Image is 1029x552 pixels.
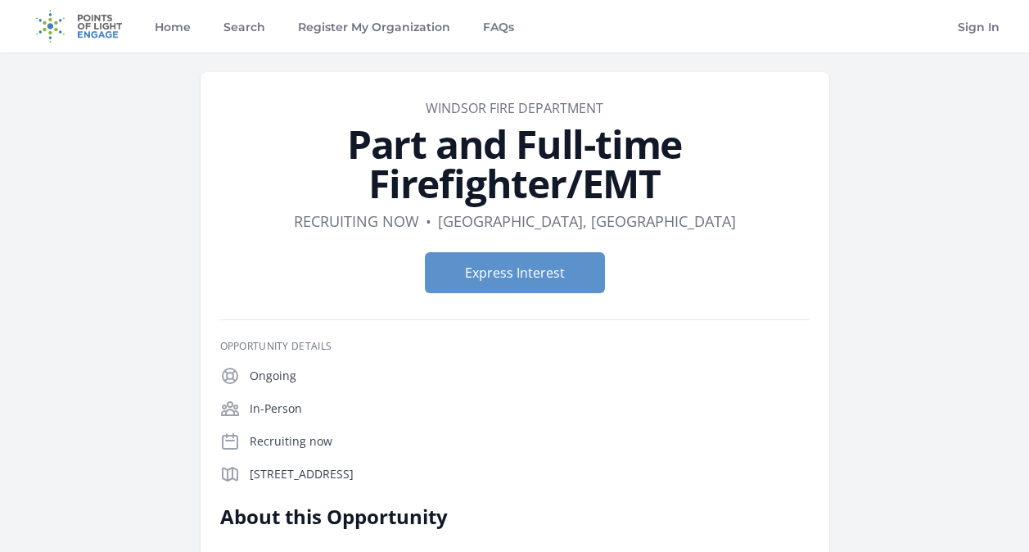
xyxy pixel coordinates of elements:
p: [STREET_ADDRESS] [250,466,810,482]
button: Express Interest [425,252,605,293]
dd: Recruiting now [294,210,419,233]
p: In-Person [250,400,810,417]
p: Recruiting now [250,433,810,450]
a: Windsor Fire Department [426,99,603,117]
p: Ongoing [250,368,810,384]
h2: About this Opportunity [220,504,699,530]
h1: Part and Full-time Firefighter/EMT [220,124,810,203]
h3: Opportunity Details [220,340,810,353]
dd: [GEOGRAPHIC_DATA], [GEOGRAPHIC_DATA] [438,210,736,233]
div: • [426,210,431,233]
